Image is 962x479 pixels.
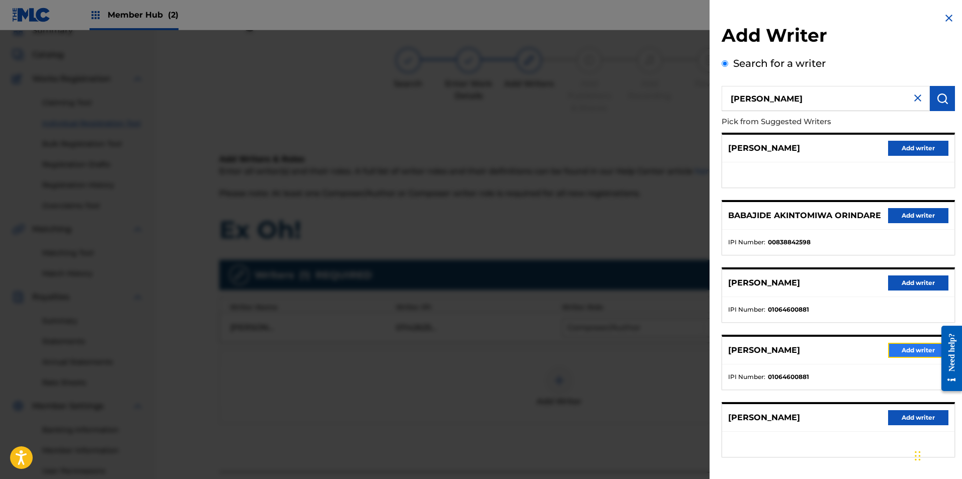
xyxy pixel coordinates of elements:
[733,57,826,69] label: Search for a writer
[768,305,809,314] strong: 01064600881
[12,8,51,22] img: MLC Logo
[722,86,930,111] input: Search writer's name or IPI Number
[722,111,898,133] p: Pick from Suggested Writers
[888,410,948,425] button: Add writer
[728,305,765,314] span: IPI Number :
[888,343,948,358] button: Add writer
[722,24,955,50] h2: Add Writer
[168,10,179,20] span: (2)
[888,275,948,291] button: Add writer
[728,277,800,289] p: [PERSON_NAME]
[768,372,809,381] strong: 01064600881
[728,238,765,247] span: IPI Number :
[768,238,811,247] strong: 00838842598
[728,412,800,424] p: [PERSON_NAME]
[888,208,948,223] button: Add writer
[912,431,962,479] iframe: Chat Widget
[912,92,924,104] img: close
[90,9,102,21] img: Top Rightsholders
[915,441,921,471] div: Drag
[888,141,948,156] button: Add writer
[936,92,948,105] img: Search Works
[728,210,881,222] p: BABAJIDE AKINTOMIWA ORINDARE
[108,9,179,21] span: Member Hub
[728,344,800,356] p: [PERSON_NAME]
[728,372,765,381] span: IPI Number :
[934,318,962,399] iframe: Resource Center
[728,142,800,154] p: [PERSON_NAME]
